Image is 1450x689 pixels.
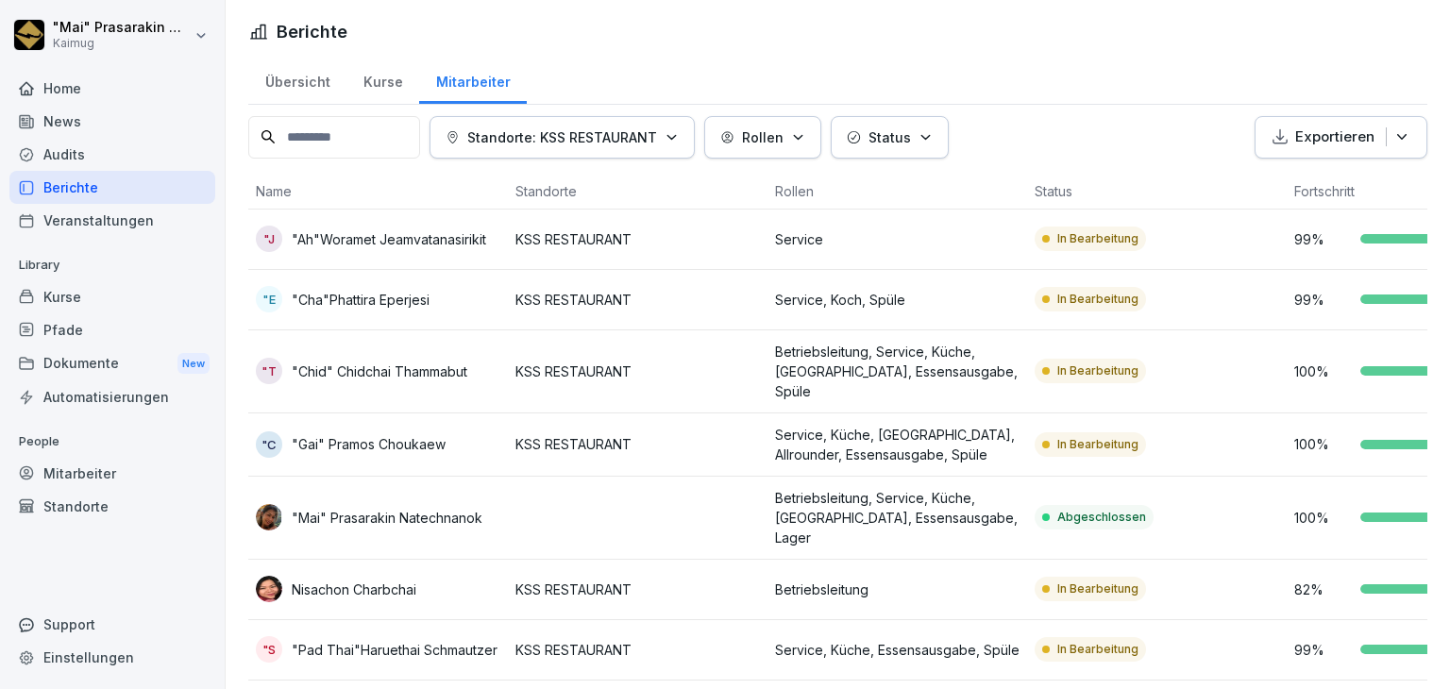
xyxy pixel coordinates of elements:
p: Betriebsleitung, Service, Küche, [GEOGRAPHIC_DATA], Essensausgabe, Spüle [775,342,1020,401]
p: 99 % [1294,290,1351,310]
p: Betriebsleitung, Service, Küche, [GEOGRAPHIC_DATA], Essensausgabe, Lager [775,488,1020,547]
p: 99 % [1294,229,1351,249]
p: 99 % [1294,640,1351,660]
p: Status [868,127,911,147]
p: In Bearbeitung [1057,641,1138,658]
button: Exportieren [1255,116,1427,159]
p: "Mai" Prasarakin Natechnanok [53,20,191,36]
p: Service, Koch, Spüle [775,290,1020,310]
a: News [9,105,215,138]
p: "Cha"Phattira Eperjesi [292,290,430,310]
img: bfw33q14crrhozs88vukxjpw.png [256,576,282,602]
div: "C [256,431,282,458]
p: Service, Küche, [GEOGRAPHIC_DATA], Allrounder, Essensausgabe, Spüle [775,425,1020,464]
p: KSS RESTAURANT [515,580,760,599]
a: Standorte [9,490,215,523]
p: "Gai" Pramos Choukaew [292,434,446,454]
div: "E [256,286,282,312]
p: Library [9,250,215,280]
div: "T [256,358,282,384]
p: KSS RESTAURANT [515,434,760,454]
th: Rollen [767,174,1027,210]
p: In Bearbeitung [1057,436,1138,453]
p: Service [775,229,1020,249]
a: Home [9,72,215,105]
a: Mitarbeiter [419,56,527,104]
p: Exportieren [1295,126,1374,148]
th: Standorte [508,174,767,210]
div: "J [256,226,282,252]
p: Rollen [742,127,784,147]
p: KSS RESTAURANT [515,361,760,381]
button: Standorte: KSS RESTAURANT [430,116,695,159]
a: Veranstaltungen [9,204,215,237]
p: Kaimug [53,37,191,50]
a: Kurse [9,280,215,313]
p: People [9,427,215,457]
p: KSS RESTAURANT [515,640,760,660]
p: 100 % [1294,508,1351,528]
a: Mitarbeiter [9,457,215,490]
p: "Ah"Woramet Jeamvatanasirikit [292,229,486,249]
a: Übersicht [248,56,346,104]
p: 82 % [1294,580,1351,599]
p: In Bearbeitung [1057,580,1138,597]
a: Kurse [346,56,419,104]
h1: Berichte [277,19,347,44]
th: Name [248,174,508,210]
p: In Bearbeitung [1057,230,1138,247]
button: Status [831,116,949,159]
div: Support [9,608,215,641]
p: Nisachon Charbchai [292,580,416,599]
p: "Pad Thai"Haruethai Schmautzer [292,640,497,660]
p: KSS RESTAURANT [515,229,760,249]
a: Automatisierungen [9,380,215,413]
button: Rollen [704,116,821,159]
p: In Bearbeitung [1057,362,1138,379]
p: In Bearbeitung [1057,291,1138,308]
img: f3vrnbq1a0ja678kqe8p3mnu.png [256,504,282,530]
a: Einstellungen [9,641,215,674]
div: "S [256,636,282,663]
p: "Chid" Chidchai Thammabut [292,361,467,381]
p: KSS RESTAURANT [515,290,760,310]
p: Service, Küche, Essensausgabe, Spüle [775,640,1020,660]
p: Standorte: KSS RESTAURANT [467,127,657,147]
a: Pfade [9,313,215,346]
a: DokumenteNew [9,346,215,381]
p: 100 % [1294,434,1351,454]
p: 100 % [1294,361,1351,381]
div: Dokumente [9,346,215,381]
p: Betriebsleitung [775,580,1020,599]
div: New [177,353,210,375]
a: Berichte [9,171,215,204]
a: Audits [9,138,215,171]
p: Abgeschlossen [1057,509,1146,526]
p: "Mai" Prasarakin Natechnanok [292,508,482,528]
th: Status [1027,174,1287,210]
